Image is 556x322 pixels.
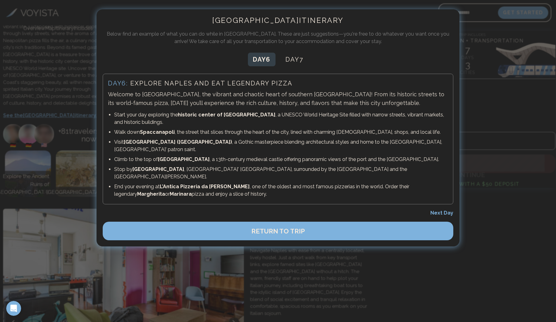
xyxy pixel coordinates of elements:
p: Welcome to [GEOGRAPHIC_DATA], the vibrant and chaotic heart of southern [GEOGRAPHIC_DATA]! From i... [108,90,448,107]
strong: Spaccanapoli [140,129,175,135]
h3: Explore Naples and Eat Legendary Pizza [108,79,448,88]
strong: [GEOGRAPHIC_DATA] [158,156,210,162]
p: Below find an example of what you can do while in [GEOGRAPHIC_DATA] . These are just suggestions—... [103,30,453,45]
button: RETURN TO TRIP [103,222,453,240]
strong: historic center of [GEOGRAPHIC_DATA] [178,112,276,118]
strong: L’Antica Pizzeria da [PERSON_NAME] [160,184,250,189]
button: Next Day [430,209,453,217]
strong: Margherita [137,191,165,197]
span: Day 6 : [108,80,128,87]
p: Visit , a Gothic masterpiece blending architectural styles and home to the [GEOGRAPHIC_DATA], [GE... [114,138,448,153]
p: End your evening at , one of the oldest and most famous pizzerias in the world. Order their legen... [114,183,448,198]
h2: [GEOGRAPHIC_DATA] Itinerary [103,15,453,25]
button: Day7 [280,53,308,66]
strong: [GEOGRAPHIC_DATA] ([GEOGRAPHIC_DATA]) [124,139,232,145]
iframe: Intercom live chat [6,301,21,316]
span: Next Day [430,210,453,216]
button: Day6 [248,53,276,66]
p: Climb to the top of , a 13th-century medieval castle offering panoramic views of the port and the... [114,156,448,163]
strong: [GEOGRAPHIC_DATA] [132,166,184,172]
span: RETURN TO TRIP [251,227,305,235]
p: Stop by , [GEOGRAPHIC_DATA]’ [GEOGRAPHIC_DATA], surrounded by the [GEOGRAPHIC_DATA] and the [GEOG... [114,166,448,181]
p: Walk down , the street that slices through the heart of the city, lined with charming [DEMOGRAPHI... [114,128,448,136]
p: Start your day exploring the , a UNESCO World Heritage Site filled with narrow streets, vibrant m... [114,111,448,126]
strong: Marinara [170,191,192,197]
